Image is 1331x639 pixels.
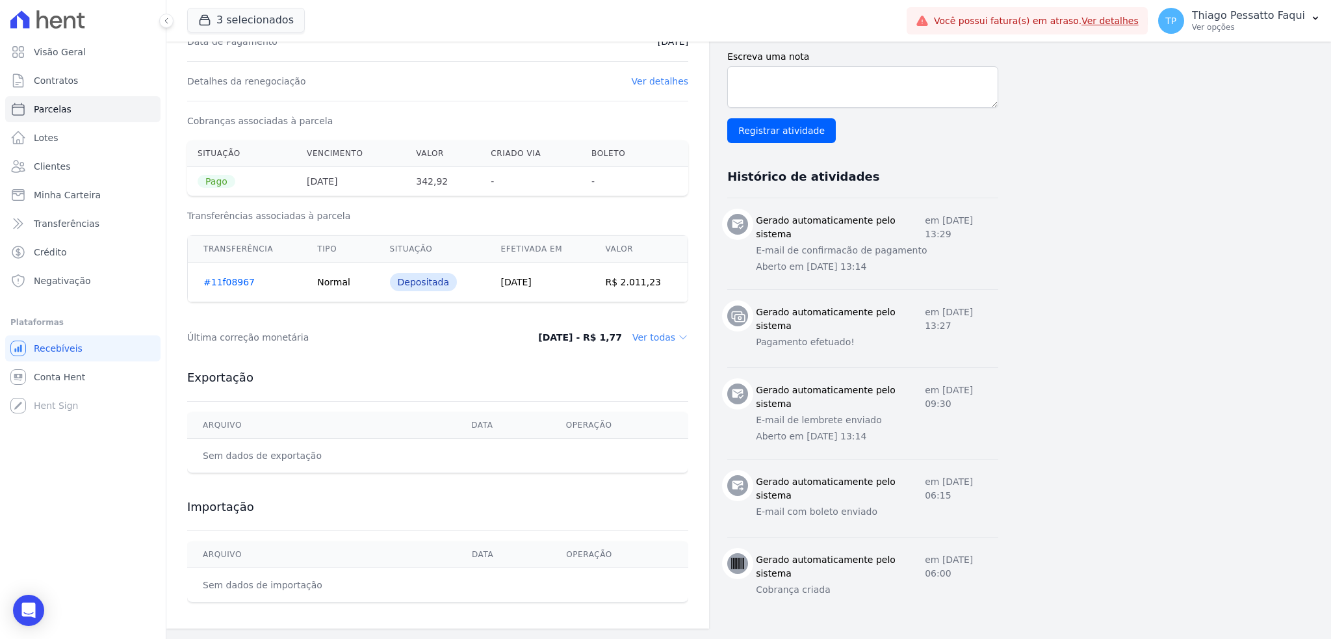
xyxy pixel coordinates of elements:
[756,214,925,241] h3: Gerado automaticamente pelo sistema
[187,75,306,88] dt: Detalhes da renegociação
[187,331,484,344] dt: Última correção monetária
[632,76,689,86] a: Ver detalhes
[934,14,1139,28] span: Você possui fatura(s) em atraso.
[187,568,456,603] td: Sem dados de importação
[925,384,998,411] p: em [DATE] 09:30
[456,412,550,439] th: Data
[187,439,456,473] td: Sem dados de exportação
[756,475,925,502] h3: Gerado automaticamente pelo sistema
[34,160,70,173] span: Clientes
[925,553,998,580] p: em [DATE] 06:00
[756,583,998,597] p: Cobrança criada
[5,335,161,361] a: Recebíveis
[756,413,998,427] p: E-mail de lembrete enviado
[302,263,374,302] td: Normal
[5,68,161,94] a: Contratos
[1081,16,1139,26] a: Ver detalhes
[5,182,161,208] a: Minha Carteira
[925,475,998,502] p: em [DATE] 06:15
[374,236,485,263] th: Situação
[187,370,688,385] h3: Exportação
[925,214,998,241] p: em [DATE] 13:29
[406,167,480,196] th: 342,92
[5,153,161,179] a: Clientes
[756,335,998,349] p: Pagamento efetuado!
[390,273,458,291] div: Depositada
[456,541,550,568] th: Data
[188,236,302,263] th: Transferência
[1148,3,1331,39] button: TP Thiago Pessatto Faqui Ver opções
[187,114,333,127] dt: Cobranças associadas à parcela
[538,331,622,344] dd: [DATE] - R$ 1,77
[34,246,67,259] span: Crédito
[1192,9,1305,22] p: Thiago Pessatto Faqui
[590,236,688,263] th: Valor
[34,46,86,59] span: Visão Geral
[34,342,83,355] span: Recebíveis
[480,167,581,196] th: -
[756,306,925,333] h3: Gerado automaticamente pelo sistema
[187,499,688,515] h3: Importação
[485,263,589,302] td: [DATE]
[296,140,406,167] th: Vencimento
[13,595,44,626] div: Open Intercom Messenger
[34,74,78,87] span: Contratos
[5,268,161,294] a: Negativação
[925,306,998,333] p: em [DATE] 13:27
[5,96,161,122] a: Parcelas
[34,103,71,116] span: Parcelas
[296,167,406,196] th: [DATE]
[10,315,155,330] div: Plataformas
[5,125,161,151] a: Lotes
[187,541,456,568] th: Arquivo
[550,412,688,439] th: Operação
[34,274,91,287] span: Negativação
[5,39,161,65] a: Visão Geral
[187,209,688,222] h3: Transferências associadas à parcela
[581,140,659,167] th: Boleto
[198,175,235,188] span: Pago
[727,118,836,143] input: Registrar atividade
[1165,16,1176,25] span: TP
[632,331,688,344] dd: Ver todas
[756,505,998,519] p: E-mail com boleto enviado
[406,140,480,167] th: Valor
[756,244,998,257] p: E-mail de confirmacão de pagamento
[756,553,925,580] h3: Gerado automaticamente pelo sistema
[34,371,85,384] span: Conta Hent
[727,169,879,185] h3: Histórico de atividades
[756,430,998,443] p: Aberto em [DATE] 13:14
[5,364,161,390] a: Conta Hent
[34,131,58,144] span: Lotes
[485,236,589,263] th: Efetivada em
[550,541,688,568] th: Operação
[5,239,161,265] a: Crédito
[590,263,688,302] td: R$ 2.011,23
[5,211,161,237] a: Transferências
[34,189,101,202] span: Minha Carteira
[727,50,998,64] label: Escreva uma nota
[203,277,255,287] a: #11f08967
[581,167,659,196] th: -
[302,236,374,263] th: Tipo
[480,140,581,167] th: Criado via
[34,217,99,230] span: Transferências
[756,384,925,411] h3: Gerado automaticamente pelo sistema
[187,412,456,439] th: Arquivo
[187,8,305,33] button: 3 selecionados
[1192,22,1305,33] p: Ver opções
[187,140,296,167] th: Situação
[756,260,998,274] p: Aberto em [DATE] 13:14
